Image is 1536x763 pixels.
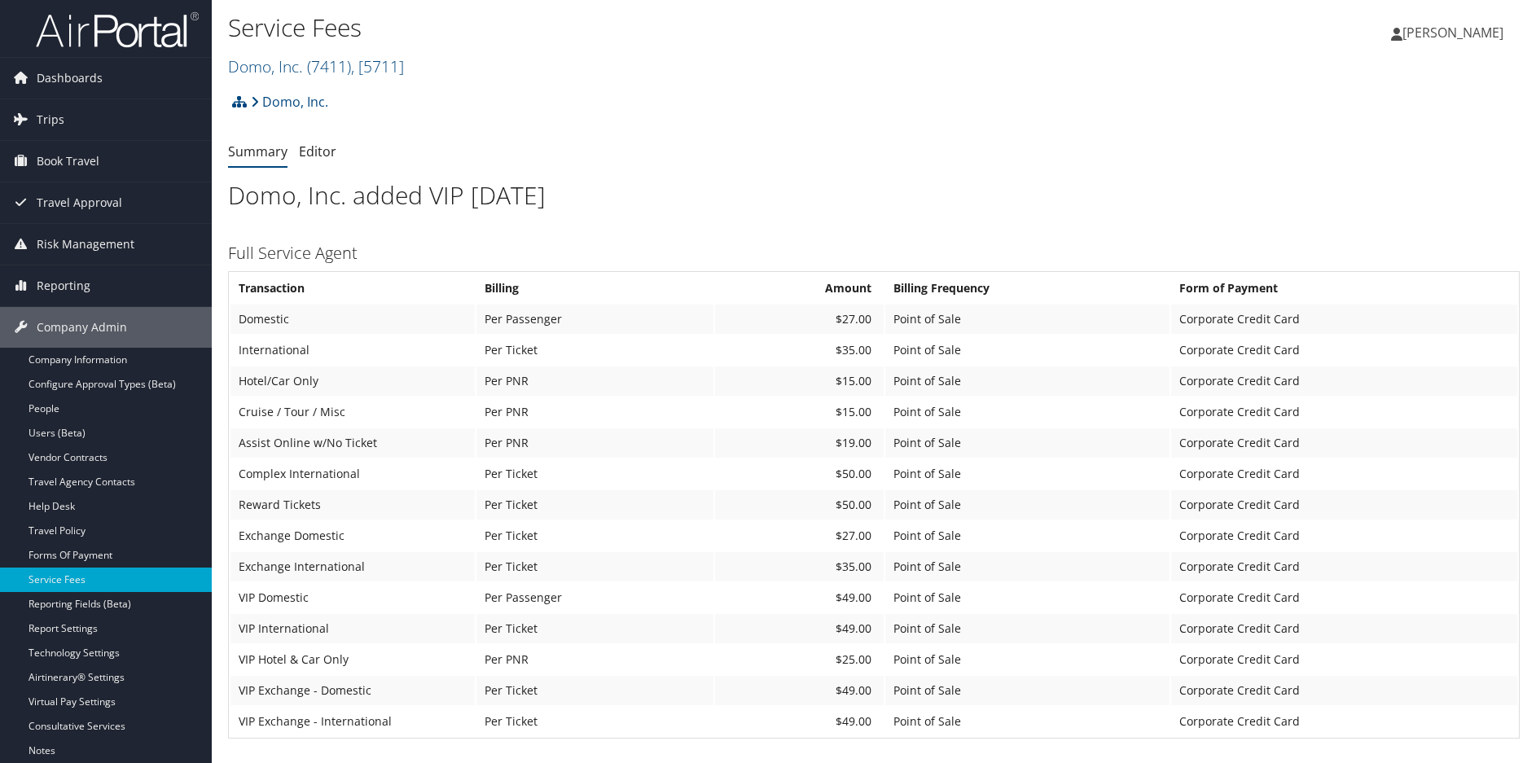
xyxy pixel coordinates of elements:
a: Domo, Inc. [251,86,328,118]
td: Exchange International [230,552,475,581]
td: Corporate Credit Card [1171,335,1517,365]
td: $49.00 [715,676,884,705]
td: Point of Sale [885,676,1170,705]
td: Corporate Credit Card [1171,676,1517,705]
td: Point of Sale [885,490,1170,520]
td: VIP Exchange - International [230,707,475,736]
td: $19.00 [715,428,884,458]
td: Per Ticket [476,552,713,581]
td: Per Ticket [476,459,713,489]
td: Corporate Credit Card [1171,490,1517,520]
h3: Full Service Agent [228,242,1520,265]
td: $27.00 [715,521,884,550]
td: Point of Sale [885,707,1170,736]
span: Reporting [37,265,90,306]
td: Point of Sale [885,645,1170,674]
td: $35.00 [715,552,884,581]
td: Per PNR [476,428,713,458]
td: Corporate Credit Card [1171,521,1517,550]
h1: Service Fees [228,11,1089,45]
td: $49.00 [715,614,884,643]
a: Editor [299,143,336,160]
td: Point of Sale [885,305,1170,334]
td: Per Passenger [476,305,713,334]
td: Per PNR [476,645,713,674]
span: Travel Approval [37,182,122,223]
td: VIP Hotel & Car Only [230,645,475,674]
th: Transaction [230,274,475,303]
td: Point of Sale [885,397,1170,427]
td: VIP Domestic [230,583,475,612]
span: [PERSON_NAME] [1402,24,1503,42]
td: $27.00 [715,305,884,334]
td: International [230,335,475,365]
td: Reward Tickets [230,490,475,520]
span: Book Travel [37,141,99,182]
td: Point of Sale [885,552,1170,581]
td: Complex International [230,459,475,489]
td: Per Ticket [476,614,713,643]
td: Hotel/Car Only [230,366,475,396]
td: Point of Sale [885,459,1170,489]
th: Billing [476,274,713,303]
td: Point of Sale [885,583,1170,612]
td: Per PNR [476,366,713,396]
td: Corporate Credit Card [1171,614,1517,643]
td: $15.00 [715,366,884,396]
td: Per Passenger [476,583,713,612]
td: Per Ticket [476,707,713,736]
a: [PERSON_NAME] [1391,8,1520,57]
td: $49.00 [715,707,884,736]
td: Per Ticket [476,521,713,550]
td: Point of Sale [885,366,1170,396]
span: ( 7411 ) [307,55,351,77]
td: Corporate Credit Card [1171,707,1517,736]
td: $50.00 [715,459,884,489]
td: Corporate Credit Card [1171,552,1517,581]
td: Corporate Credit Card [1171,459,1517,489]
th: Form of Payment [1171,274,1517,303]
td: Point of Sale [885,335,1170,365]
td: Exchange Domestic [230,521,475,550]
td: Corporate Credit Card [1171,583,1517,612]
td: $50.00 [715,490,884,520]
td: Per Ticket [476,490,713,520]
span: Dashboards [37,58,103,99]
span: Company Admin [37,307,127,348]
td: Domestic [230,305,475,334]
span: Risk Management [37,224,134,265]
td: $25.00 [715,645,884,674]
td: Corporate Credit Card [1171,428,1517,458]
img: airportal-logo.png [36,11,199,49]
span: , [ 5711 ] [351,55,404,77]
td: Corporate Credit Card [1171,366,1517,396]
th: Amount [715,274,884,303]
td: VIP International [230,614,475,643]
td: Per PNR [476,397,713,427]
a: Summary [228,143,287,160]
th: Billing Frequency [885,274,1170,303]
td: Per Ticket [476,335,713,365]
td: $49.00 [715,583,884,612]
span: Trips [37,99,64,140]
td: Point of Sale [885,521,1170,550]
td: VIP Exchange - Domestic [230,676,475,705]
td: Point of Sale [885,428,1170,458]
h1: Domo, Inc. added VIP [DATE] [228,178,1520,213]
td: Per Ticket [476,676,713,705]
td: Assist Online w/No Ticket [230,428,475,458]
a: Domo, Inc. [228,55,404,77]
td: Corporate Credit Card [1171,305,1517,334]
td: Corporate Credit Card [1171,397,1517,427]
td: Cruise / Tour / Misc [230,397,475,427]
td: Point of Sale [885,614,1170,643]
td: $35.00 [715,335,884,365]
td: $15.00 [715,397,884,427]
td: Corporate Credit Card [1171,645,1517,674]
